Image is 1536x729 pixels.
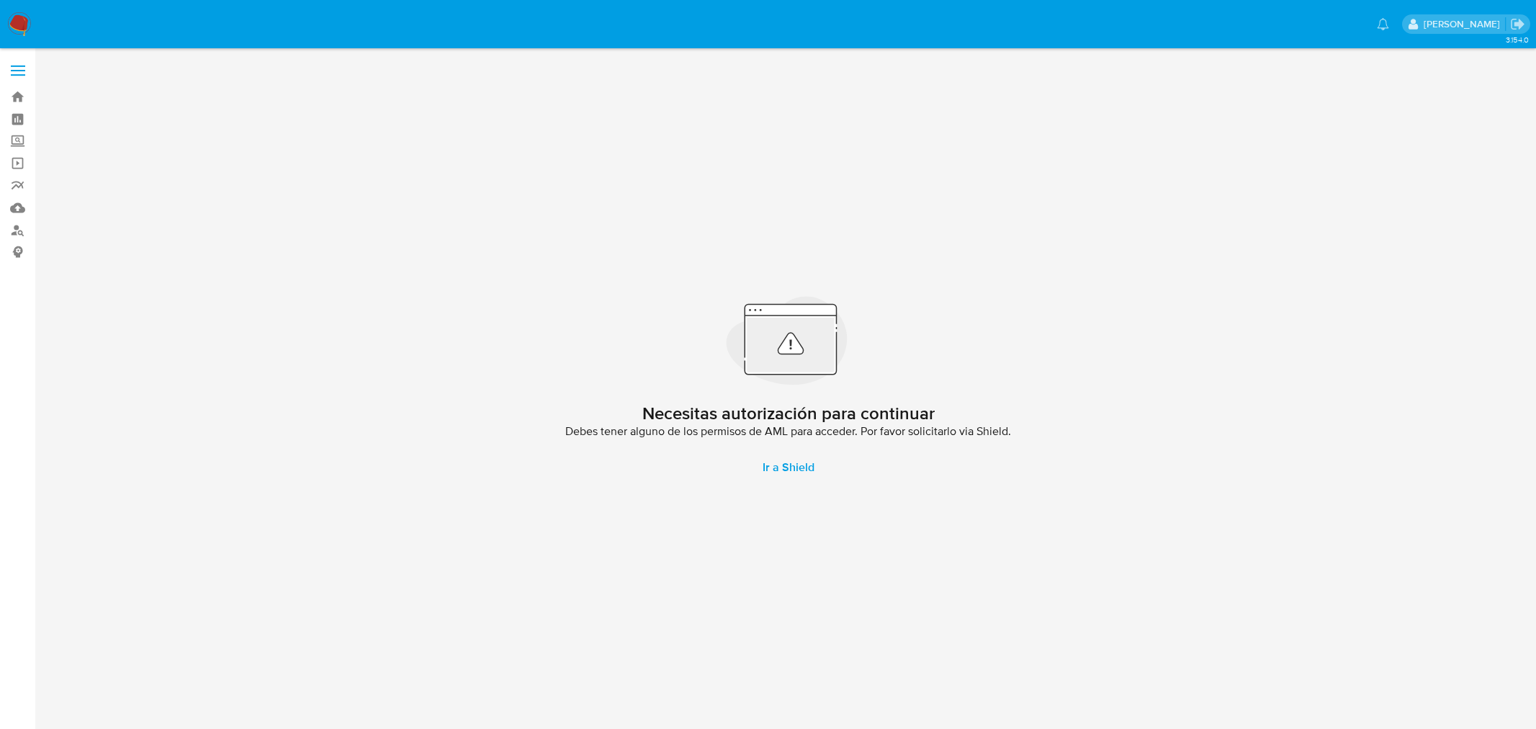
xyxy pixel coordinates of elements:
h2: Necesitas autorización para continuar [642,403,935,424]
a: Notificaciones [1377,18,1389,30]
span: Ir a Shield [763,450,814,485]
a: Salir [1510,17,1525,32]
span: Debes tener alguno de los permisos de AML para acceder. Por favor solicitarlo via Shield. [565,424,1011,439]
a: Ir a Shield [745,450,832,485]
p: belen.palamara@mercadolibre.com [1424,17,1505,31]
